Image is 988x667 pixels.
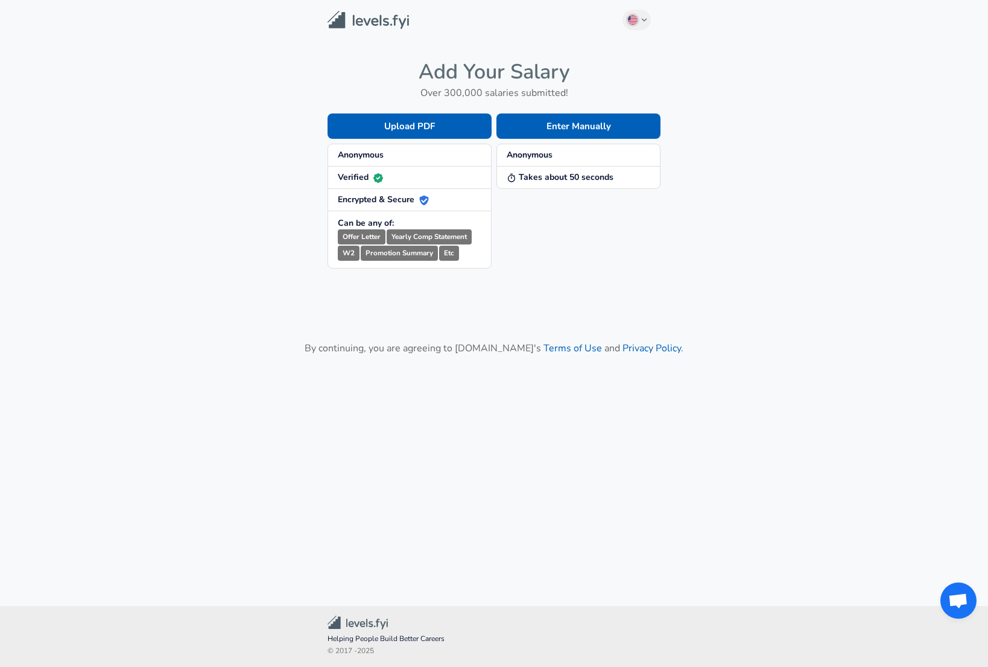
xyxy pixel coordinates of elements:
button: Enter Manually [496,113,660,139]
div: Open chat [940,582,977,619]
strong: Encrypted & Secure [338,194,429,205]
span: © 2017 - 2025 [328,645,660,657]
small: W2 [338,246,359,261]
img: Levels.fyi [328,11,409,30]
strong: Verified [338,171,383,183]
img: English (US) [628,15,638,25]
strong: Anonymous [507,149,553,161]
a: Privacy Policy [622,342,681,355]
h4: Add Your Salary [328,59,660,85]
button: Upload PDF [328,113,492,139]
strong: Can be any of: [338,217,394,229]
span: Helping People Build Better Careers [328,633,660,645]
strong: Takes about 50 seconds [507,171,613,183]
a: Terms of Use [543,342,602,355]
small: Promotion Summary [361,246,438,261]
small: Offer Letter [338,229,385,244]
img: Levels.fyi Community [328,616,388,630]
small: Yearly Comp Statement [387,229,472,244]
h6: Over 300,000 salaries submitted! [328,85,660,101]
small: Etc [439,246,459,261]
button: English (US) [622,10,651,30]
strong: Anonymous [338,149,384,161]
